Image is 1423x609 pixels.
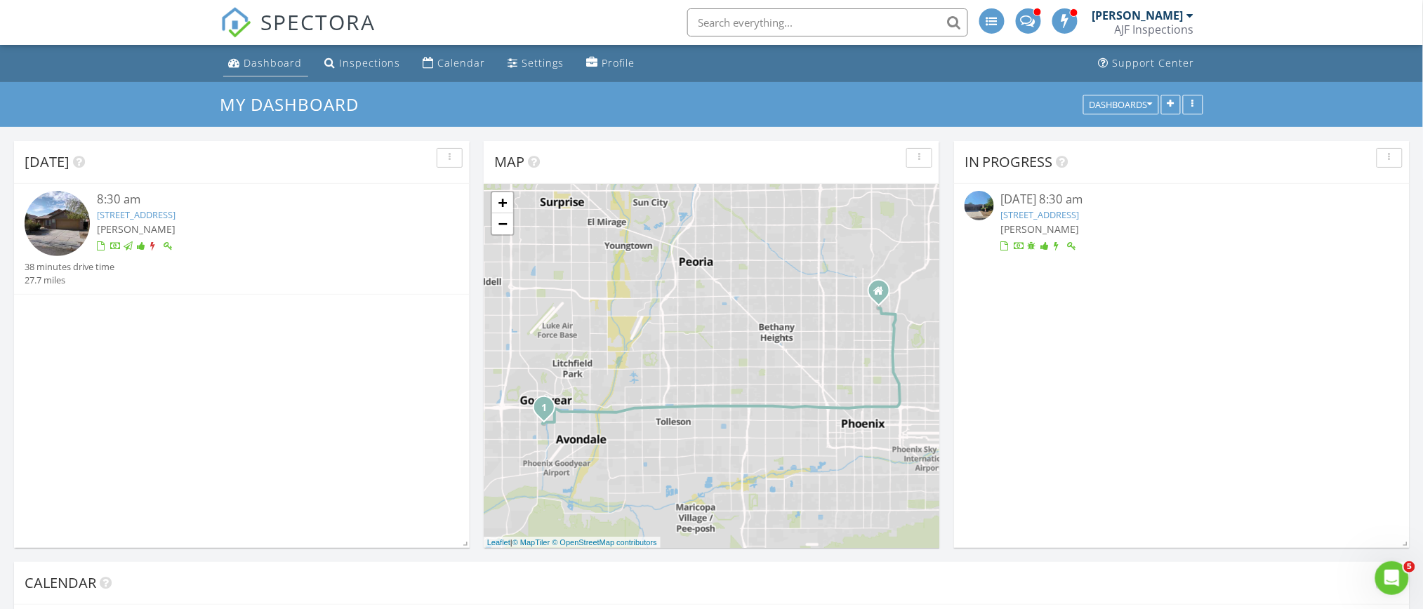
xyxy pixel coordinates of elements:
[223,51,308,76] a: Dashboard
[220,19,376,48] a: SPECTORA
[340,56,401,69] div: Inspections
[1115,22,1194,36] div: AJF Inspections
[1001,191,1363,208] div: [DATE] 8:30 am
[581,51,641,76] a: Profile
[25,191,90,256] img: 9358777%2Fcover_photos%2F5lmSBrjIlOE7wNDD6qpu%2Fsmall.jpg
[1093,51,1200,76] a: Support Center
[484,537,661,549] div: |
[544,407,552,415] div: 15151 W Monroe St, Goodyear, AZ 85338
[492,213,513,234] a: Zoom out
[25,191,459,287] a: 8:30 am [STREET_ADDRESS] [PERSON_NAME] 38 minutes drive time 27.7 miles
[687,8,968,36] input: Search everything...
[244,56,303,69] div: Dashboard
[261,7,376,36] span: SPECTORA
[1375,561,1409,595] iframe: Intercom live chat
[879,290,887,299] div: 1102 E Northview Ave, Phoenix AZ 85021
[487,538,510,547] a: Leaflet
[97,208,176,221] a: [STREET_ADDRESS]
[97,222,176,236] span: [PERSON_NAME]
[1092,8,1184,22] div: [PERSON_NAME]
[1083,95,1159,114] button: Dashboards
[1001,208,1080,221] a: [STREET_ADDRESS]
[492,192,513,213] a: Zoom in
[522,56,564,69] div: Settings
[503,51,570,76] a: Settings
[512,538,550,547] a: © MapTiler
[418,51,491,76] a: Calendar
[1090,100,1153,109] div: Dashboards
[97,191,423,208] div: 8:30 am
[965,191,994,220] img: 9308745%2Fcover_photos%2FlDNsgMF2LGZTICk0RAzQ%2Fsmall.jpg
[319,51,406,76] a: Inspections
[602,56,635,69] div: Profile
[1404,561,1415,573] span: 5
[541,403,547,413] i: 1
[494,152,524,171] span: Map
[552,538,657,547] a: © OpenStreetMap contributors
[25,274,114,287] div: 27.7 miles
[965,152,1053,171] span: In Progress
[1113,56,1195,69] div: Support Center
[25,152,70,171] span: [DATE]
[1001,222,1080,236] span: [PERSON_NAME]
[220,7,251,38] img: The Best Home Inspection Software - Spectora
[25,573,96,592] span: Calendar
[965,191,1399,253] a: [DATE] 8:30 am [STREET_ADDRESS] [PERSON_NAME]
[25,260,114,274] div: 38 minutes drive time
[438,56,486,69] div: Calendar
[220,93,371,116] a: My Dashboard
